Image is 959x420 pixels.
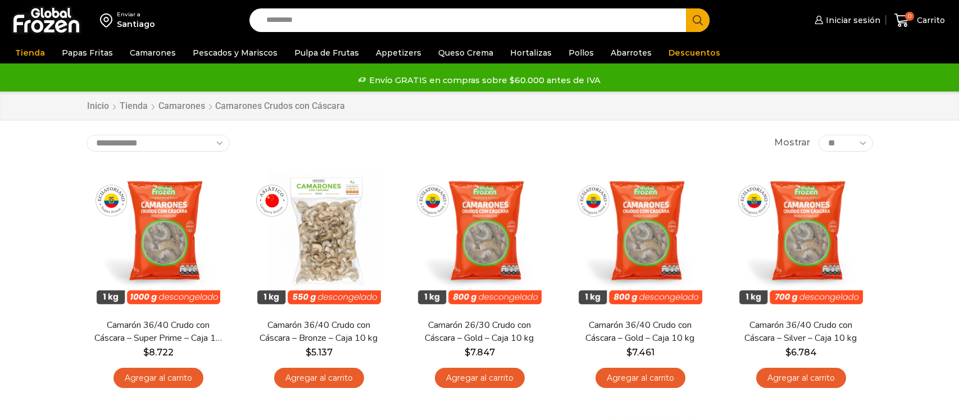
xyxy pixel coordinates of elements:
a: Tienda [10,42,51,63]
span: $ [626,347,632,358]
div: Santiago [117,19,155,30]
span: Vista Rápida [419,282,540,302]
bdi: 8.722 [143,347,174,358]
span: 0 [905,12,914,21]
a: Agregar al carrito: “Camarón 36/40 Crudo con Cáscara - Super Prime - Caja 10 kg” [113,368,203,389]
bdi: 5.137 [306,347,333,358]
a: Papas Fritas [56,42,119,63]
a: Agregar al carrito: “Camarón 36/40 Crudo con Cáscara - Silver - Caja 10 kg” [756,368,846,389]
nav: Breadcrumb [87,100,345,113]
a: Agregar al carrito: “Camarón 36/40 Crudo con Cáscara - Gold - Caja 10 kg” [596,368,685,389]
span: Iniciar sesión [823,15,880,26]
select: Pedido de la tienda [87,135,230,152]
span: $ [306,347,311,358]
div: Enviar a [117,11,155,19]
a: Agregar al carrito: “Camarón 36/40 Crudo con Cáscara - Bronze - Caja 10 kg” [274,368,364,389]
span: Carrito [914,15,945,26]
a: Camarón 26/30 Crudo con Cáscara – Gold – Caja 10 kg [415,319,544,345]
a: Abarrotes [605,42,657,63]
h1: Camarones Crudos con Cáscara [215,101,345,111]
a: Camarón 36/40 Crudo con Cáscara – Super Prime – Caja 10 kg [93,319,222,345]
a: Camarón 36/40 Crudo con Cáscara – Silver – Caja 10 kg [736,319,865,345]
a: Camarones [158,100,206,113]
button: Search button [686,8,710,32]
span: Vista Rápida [740,282,861,302]
a: Camarón 36/40 Crudo con Cáscara – Gold – Caja 10 kg [575,319,705,345]
span: Vista Rápida [258,282,379,302]
span: Vista Rápida [580,282,701,302]
a: Iniciar sesión [812,9,880,31]
a: Tienda [119,100,148,113]
bdi: 6.784 [785,347,817,358]
bdi: 7.461 [626,347,655,358]
span: Mostrar [774,136,810,149]
a: Pollos [563,42,599,63]
a: Descuentos [663,42,726,63]
a: Queso Crema [433,42,499,63]
a: Agregar al carrito: “Camarón 26/30 Crudo con Cáscara - Gold - Caja 10 kg” [435,368,525,389]
span: $ [785,347,791,358]
a: Pulpa de Frutas [289,42,365,63]
span: $ [143,347,149,358]
a: Inicio [87,100,110,113]
span: $ [465,347,470,358]
a: Appetizers [370,42,427,63]
span: Vista Rápida [98,282,219,302]
img: address-field-icon.svg [100,11,117,30]
a: Camarones [124,42,181,63]
a: Pescados y Mariscos [187,42,283,63]
a: 0 Carrito [892,7,948,34]
a: Hortalizas [505,42,557,63]
a: Camarón 36/40 Crudo con Cáscara – Bronze – Caja 10 kg [254,319,383,345]
bdi: 7.847 [465,347,495,358]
